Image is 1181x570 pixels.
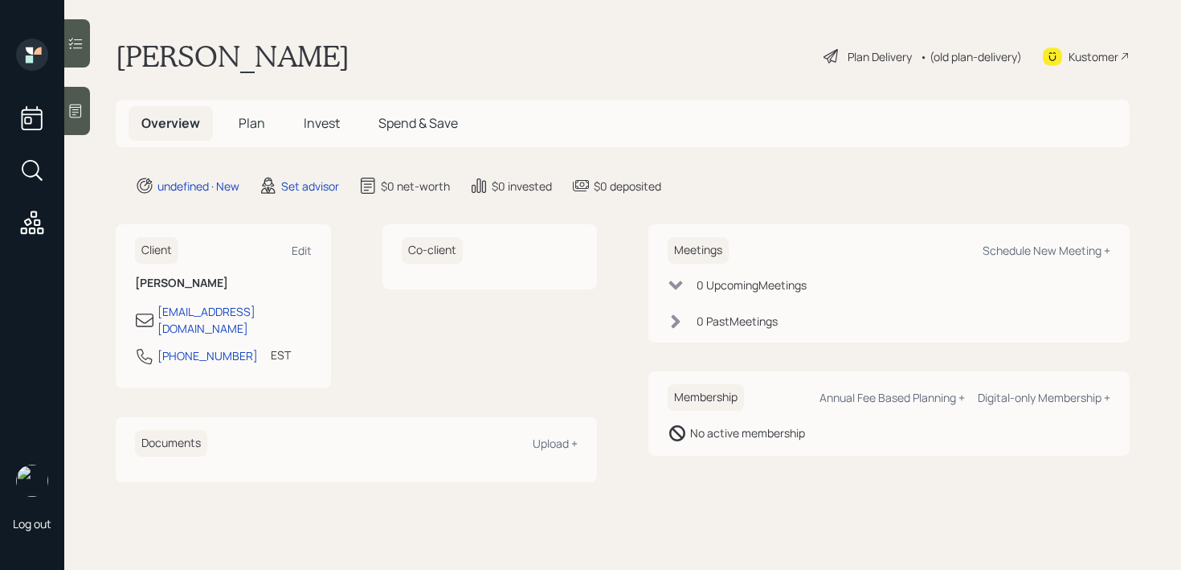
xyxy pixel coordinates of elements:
h1: [PERSON_NAME] [116,39,349,74]
div: EST [271,347,291,363]
div: Digital-only Membership + [978,390,1110,405]
h6: Co-client [402,237,463,264]
h6: Client [135,237,178,264]
div: $0 net-worth [381,178,450,195]
div: Schedule New Meeting + [983,243,1110,258]
div: No active membership [690,424,805,441]
div: Upload + [533,436,578,451]
div: • (old plan-delivery) [920,48,1022,65]
div: [PHONE_NUMBER] [157,347,258,364]
h6: Meetings [668,237,729,264]
div: Plan Delivery [848,48,912,65]
div: undefined · New [157,178,239,195]
div: Log out [13,516,51,531]
h6: Membership [668,384,744,411]
div: 0 Upcoming Meeting s [697,277,807,293]
span: Overview [141,114,200,132]
h6: [PERSON_NAME] [135,277,312,290]
h6: Documents [135,430,207,457]
div: $0 invested [492,178,552,195]
div: Set advisor [281,178,339,195]
div: Annual Fee Based Planning + [819,390,965,405]
div: $0 deposited [594,178,661,195]
img: retirable_logo.png [16,465,48,497]
div: 0 Past Meeting s [697,313,778,330]
span: Invest [304,114,340,132]
span: Plan [239,114,265,132]
div: [EMAIL_ADDRESS][DOMAIN_NAME] [157,303,312,337]
div: Kustomer [1069,48,1118,65]
span: Spend & Save [378,114,458,132]
div: Edit [292,243,312,258]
